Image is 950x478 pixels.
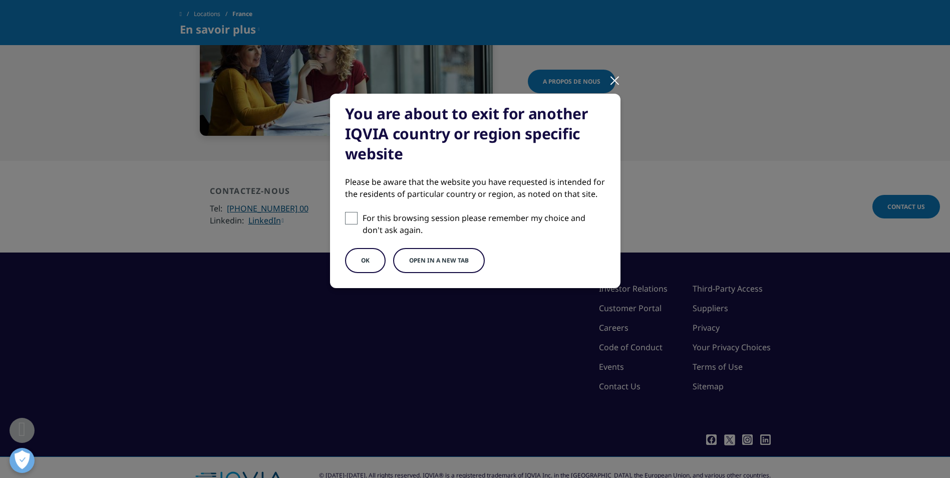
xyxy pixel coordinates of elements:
button: Open in a new tab [393,248,485,273]
div: Please be aware that the website you have requested is intended for the residents of particular c... [345,176,605,200]
button: Präferenzen öffnen [10,448,35,473]
button: OK [345,248,386,273]
div: You are about to exit for another IQVIA country or region specific website [345,104,605,164]
p: For this browsing session please remember my choice and don't ask again. [363,212,605,236]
